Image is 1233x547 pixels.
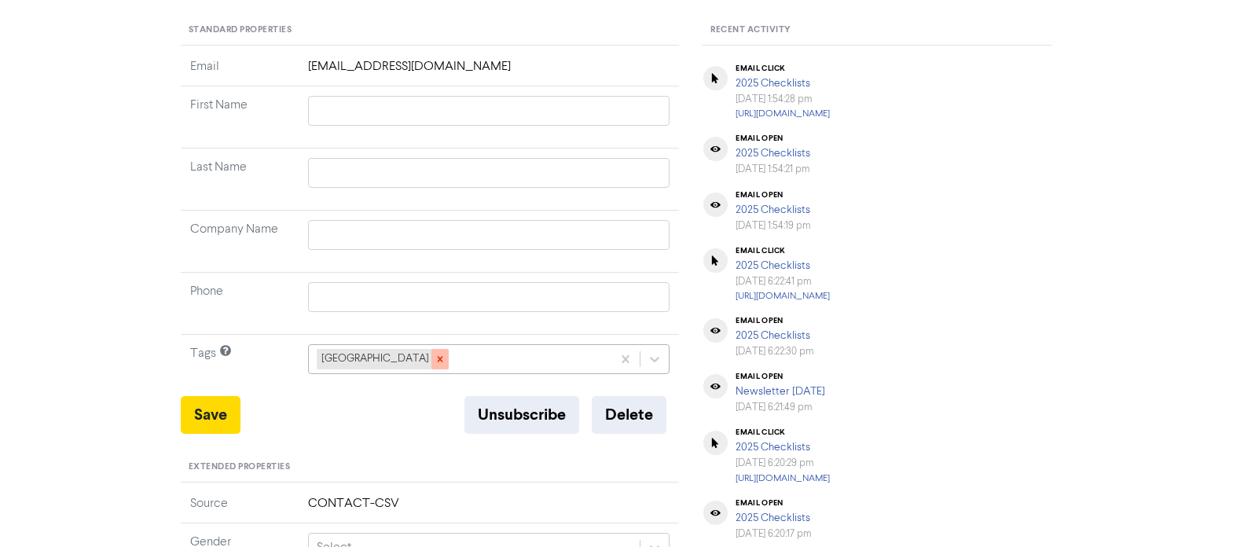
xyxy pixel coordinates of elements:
iframe: Chat Widget [1154,472,1233,547]
div: [DATE] 1:54:28 pm [736,92,830,107]
a: 2025 Checklists [736,512,810,523]
div: [DATE] 6:20:29 pm [736,456,830,471]
td: Tags [181,335,299,397]
div: Extended Properties [181,453,680,483]
div: [DATE] 1:54:19 pm [736,218,811,233]
div: [DATE] 1:54:21 pm [736,162,810,177]
div: [DATE] 6:20:17 pm [736,527,812,541]
div: email click [736,246,830,255]
div: [DATE] 6:21:49 pm [736,400,825,415]
div: [DATE] 6:22:30 pm [736,344,814,359]
div: email click [736,64,830,73]
a: [URL][DOMAIN_NAME] [736,109,830,119]
a: 2025 Checklists [736,204,810,215]
a: 2025 Checklists [736,330,810,341]
td: First Name [181,86,299,149]
div: Recent Activity [703,16,1052,46]
button: Delete [592,396,666,434]
div: email open [736,190,811,200]
a: [URL][DOMAIN_NAME] [736,474,830,483]
td: Phone [181,273,299,335]
td: Last Name [181,149,299,211]
div: email open [736,372,825,381]
a: 2025 Checklists [736,260,810,271]
button: Save [181,396,240,434]
div: email click [736,428,830,437]
td: [EMAIL_ADDRESS][DOMAIN_NAME] [299,57,680,86]
div: email open [736,316,814,325]
td: Email [181,57,299,86]
div: email open [736,498,812,508]
td: CONTACT-CSV [299,494,680,523]
div: Standard Properties [181,16,680,46]
button: Unsubscribe [464,396,579,434]
td: Company Name [181,211,299,273]
td: Source [181,494,299,523]
a: 2025 Checklists [736,78,810,89]
div: email open [736,134,810,143]
div: [GEOGRAPHIC_DATA] [317,349,431,369]
a: [URL][DOMAIN_NAME] [736,292,830,301]
a: 2025 Checklists [736,148,810,159]
div: [DATE] 6:22:41 pm [736,274,830,289]
a: 2025 Checklists [736,442,810,453]
a: Newsletter [DATE] [736,386,825,397]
